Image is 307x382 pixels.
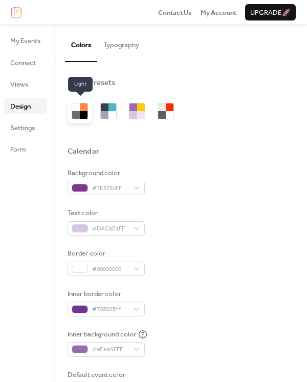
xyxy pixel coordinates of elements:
a: Design [4,98,47,114]
button: Typography [97,25,145,60]
span: Light [68,77,93,92]
a: Views [4,76,47,92]
span: My Events [10,36,40,46]
span: #7E3794FF [92,183,128,194]
div: Color Presets [68,78,115,88]
a: Settings [4,119,47,136]
span: #DAC6E1FF [92,224,128,234]
span: Design [10,101,31,112]
button: Upgrade🚀 [245,4,296,20]
span: #9E69AFFF [92,345,128,355]
span: #00000000 [92,264,128,274]
a: Contact Us [158,7,192,17]
a: My Account [201,7,236,17]
div: Calendar [68,146,99,157]
span: Settings [10,123,35,133]
a: My Events [4,32,47,49]
button: Colors [65,25,97,61]
img: logo [11,7,21,18]
span: Contact Us [158,8,192,18]
div: Inner border color [68,289,143,299]
span: Upgrade 🚀 [250,8,291,18]
div: Background color [68,168,143,178]
a: Form [4,141,47,157]
div: Text color [68,208,143,218]
div: Inner background color [68,329,136,339]
a: Connect [4,54,47,71]
span: Views [10,79,28,90]
span: #703593FF [92,304,128,314]
span: My Account [201,8,236,18]
div: Default event color [68,370,143,380]
div: Border color [68,248,143,259]
span: Form [10,144,26,155]
span: Connect [10,58,36,68]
